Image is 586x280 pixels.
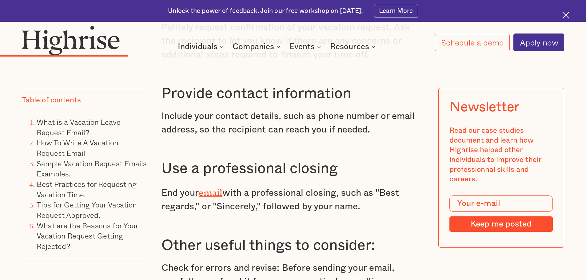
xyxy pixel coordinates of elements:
a: email [199,187,222,193]
h3: Other useful things to consider: [161,236,425,255]
div: Events [289,43,323,50]
a: Schedule a demo [435,34,510,51]
a: Tips for Getting Your Vacation Request Approved. [37,199,137,221]
div: Events [289,43,315,50]
form: Modal Form [449,195,553,232]
div: Individuals [178,43,225,50]
input: Your e-mail [449,195,553,212]
a: Sample Vacation Request Emails Examples. [37,158,147,179]
h3: Provide contact information [161,85,425,103]
h3: Use a professional closing [161,160,425,178]
a: How To Write A Vacation Request Email [37,137,118,159]
div: Table of contents [22,96,81,105]
div: Resources [330,43,377,50]
div: Companies [233,43,274,50]
div: Individuals [178,43,217,50]
div: Resources [330,43,369,50]
a: What is a Vacation Leave Request Email? [37,116,121,138]
a: Apply now [513,34,564,51]
div: Unlock the power of feedback. Join our free workshop on [DATE]! [168,7,363,15]
p: End your with a professional closing, such as "Best regards," or "Sincerely," followed by your name. [161,184,425,214]
img: Highrise logo [22,26,120,55]
a: Learn More [374,4,418,18]
img: Cross icon [562,12,569,19]
div: Newsletter [449,99,520,115]
a: What are the Reasons for Your Vacation Request Getting Rejected? [37,219,138,251]
p: Include your contact details, such as phone number or email address, so the recipient can reach y... [161,109,425,137]
div: Companies [233,43,282,50]
input: Keep me posted [449,216,553,232]
a: Best Practices for Requesting Vacation Time. [37,178,137,200]
div: Read our case studies document and learn how Highrise helped other individuals to improve their p... [449,126,553,184]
